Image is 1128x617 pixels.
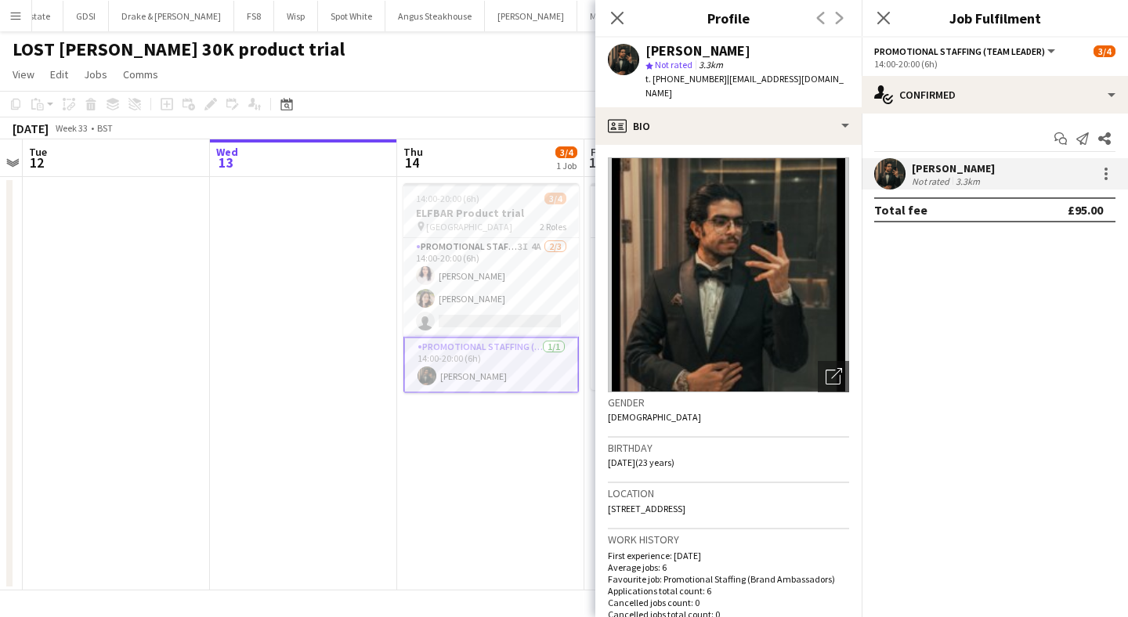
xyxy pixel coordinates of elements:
[608,550,849,561] p: First experience: [DATE]
[84,67,107,81] span: Jobs
[953,175,983,187] div: 3.3km
[591,183,766,390] app-job-card: 14:00-20:00 (6h)3/4ELFBAR Product trial [PERSON_NAME][GEOGRAPHIC_DATA]2 RolesPromotional Staffing...
[874,45,1045,57] span: Promotional Staffing (Team Leader)
[591,337,766,390] app-card-role: Promotional Staffing (Team Leader)1/114:00-20:00 (6h)[PERSON_NAME]
[862,8,1128,28] h3: Job Fulfilment
[403,238,579,337] app-card-role: Promotional Staffing (Brand Ambassadors)3I4A2/314:00-20:00 (6h)[PERSON_NAME][PERSON_NAME]
[6,64,41,85] a: View
[63,1,109,31] button: GDSI
[318,1,385,31] button: Spot White
[544,193,566,204] span: 3/4
[588,153,603,171] span: 15
[52,122,91,134] span: Week 33
[401,153,423,171] span: 14
[645,73,844,99] span: | [EMAIL_ADDRESS][DOMAIN_NAME]
[403,183,579,393] app-job-card: 14:00-20:00 (6h)3/4ELFBAR Product trial [GEOGRAPHIC_DATA]2 RolesPromotional Staffing (Brand Ambas...
[874,58,1115,70] div: 14:00-20:00 (6h)
[595,107,862,145] div: Bio
[385,1,485,31] button: Angus Steakhouse
[97,122,113,134] div: BST
[608,573,849,585] p: Favourite job: Promotional Staffing (Brand Ambassadors)
[912,161,995,175] div: [PERSON_NAME]
[595,8,862,28] h3: Profile
[44,64,74,85] a: Edit
[403,145,423,159] span: Thu
[109,1,234,31] button: Drake & [PERSON_NAME]
[556,160,577,171] div: 1 Job
[234,1,274,31] button: FS8
[117,64,164,85] a: Comms
[608,486,849,500] h3: Location
[818,361,849,392] div: Open photos pop-in
[216,145,238,159] span: Wed
[591,145,603,159] span: Fri
[426,221,512,233] span: [GEOGRAPHIC_DATA]
[608,561,849,573] p: Average jobs: 6
[608,441,849,455] h3: Birthday
[485,1,577,31] button: [PERSON_NAME]
[214,153,238,171] span: 13
[912,175,953,187] div: Not rated
[78,64,114,85] a: Jobs
[123,67,158,81] span: Comms
[608,395,849,410] h3: Gender
[555,146,577,158] span: 3/4
[274,1,318,31] button: Wisp
[50,67,68,81] span: Edit
[608,585,849,597] p: Applications total count: 6
[608,456,674,468] span: [DATE] (23 years)
[874,202,927,218] div: Total fee
[403,337,579,393] app-card-role: Promotional Staffing (Team Leader)1/114:00-20:00 (6h)[PERSON_NAME]
[1068,202,1103,218] div: £95.00
[608,157,849,392] img: Crew avatar or photo
[874,45,1057,57] button: Promotional Staffing (Team Leader)
[1094,45,1115,57] span: 3/4
[29,145,47,159] span: Tue
[862,76,1128,114] div: Confirmed
[416,193,479,204] span: 14:00-20:00 (6h)
[608,411,701,423] span: [DEMOGRAPHIC_DATA]
[608,597,849,608] p: Cancelled jobs count: 0
[403,206,579,220] h3: ELFBAR Product trial
[696,59,726,70] span: 3.3km
[608,532,849,547] h3: Work history
[645,73,727,85] span: t. [PHONE_NUMBER]
[608,503,685,514] span: [STREET_ADDRESS]
[655,59,692,70] span: Not rated
[591,206,766,220] h3: ELFBAR Product trial
[591,238,766,337] app-card-role: Promotional Staffing (Brand Ambassadors)2I2A2/314:00-20:00 (6h)[PERSON_NAME][PERSON_NAME]
[27,153,47,171] span: 12
[577,1,696,31] button: MOCO Out Front (1283)
[13,67,34,81] span: View
[645,44,750,58] div: [PERSON_NAME]
[13,38,345,61] h1: LOST [PERSON_NAME] 30K product trial
[540,221,566,233] span: 2 Roles
[13,121,49,136] div: [DATE]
